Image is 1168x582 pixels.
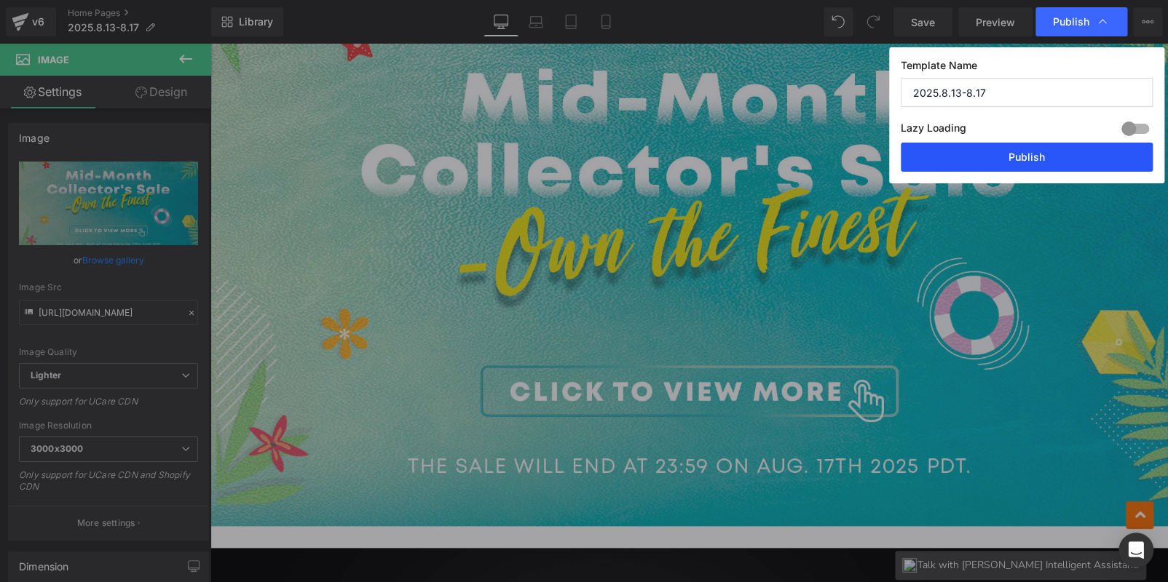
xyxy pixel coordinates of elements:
span: Talk with [PERSON_NAME] Intelligent Assistant. [707,514,928,529]
label: Template Name [901,59,1153,78]
button: Publish [901,143,1153,172]
a: Talk with [PERSON_NAME] Intelligent Assistant. [684,507,936,536]
img: client-btn.png [692,514,706,529]
div: Open Intercom Messenger [1118,533,1153,567]
label: Lazy Loading [901,119,966,143]
span: Publish [1053,15,1089,28]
